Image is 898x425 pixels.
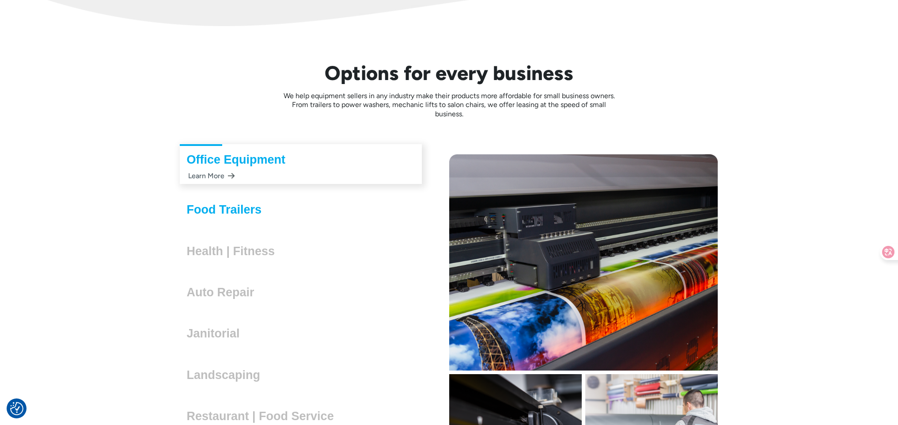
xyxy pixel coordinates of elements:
h3: Food Trailers [187,203,269,216]
h3: Health | Fitness [187,245,282,258]
h3: Auto Repair [187,286,261,299]
h3: Office Equipment [187,153,293,166]
img: Revisit consent button [10,402,23,415]
h2: Options for every business [280,61,619,84]
h3: Landscaping [187,368,268,382]
p: We help equipment sellers in any industry make their products more affordable for small business ... [280,92,619,119]
div: Learn More [187,167,235,184]
h3: Janitorial [187,327,247,340]
h3: Restaurant | Food Service [187,410,341,423]
button: Consent Preferences [10,402,23,415]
